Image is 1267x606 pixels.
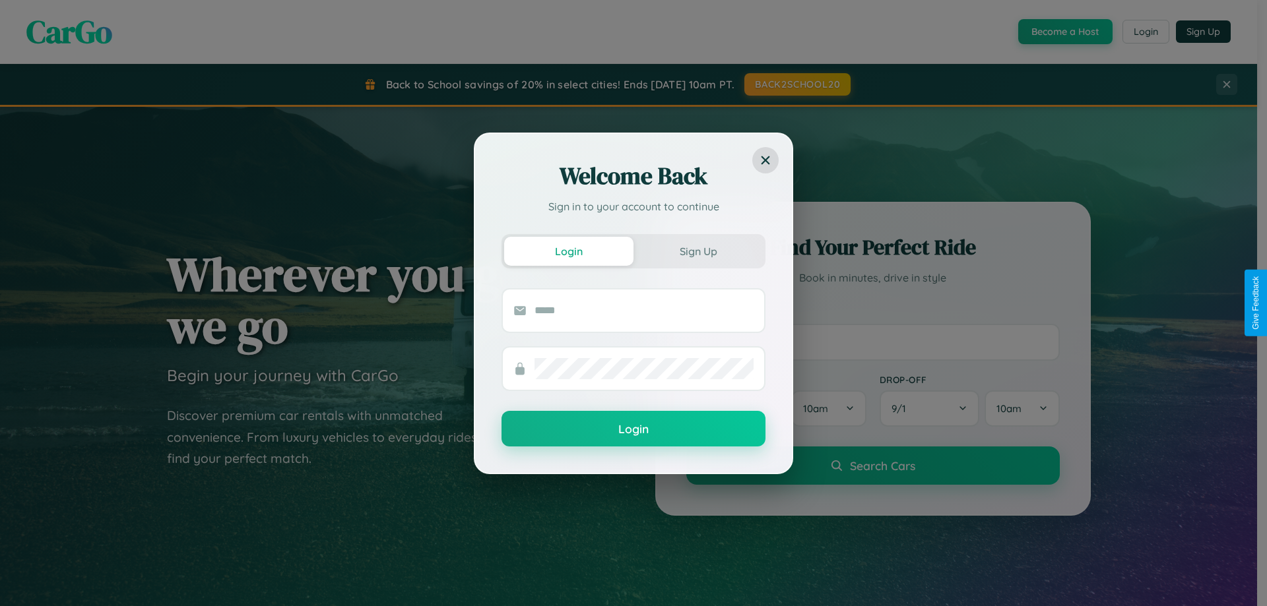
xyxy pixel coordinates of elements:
[502,411,765,446] button: Login
[504,237,633,266] button: Login
[1251,276,1260,330] div: Give Feedback
[633,237,763,266] button: Sign Up
[502,160,765,192] h2: Welcome Back
[502,198,765,214] p: Sign in to your account to continue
